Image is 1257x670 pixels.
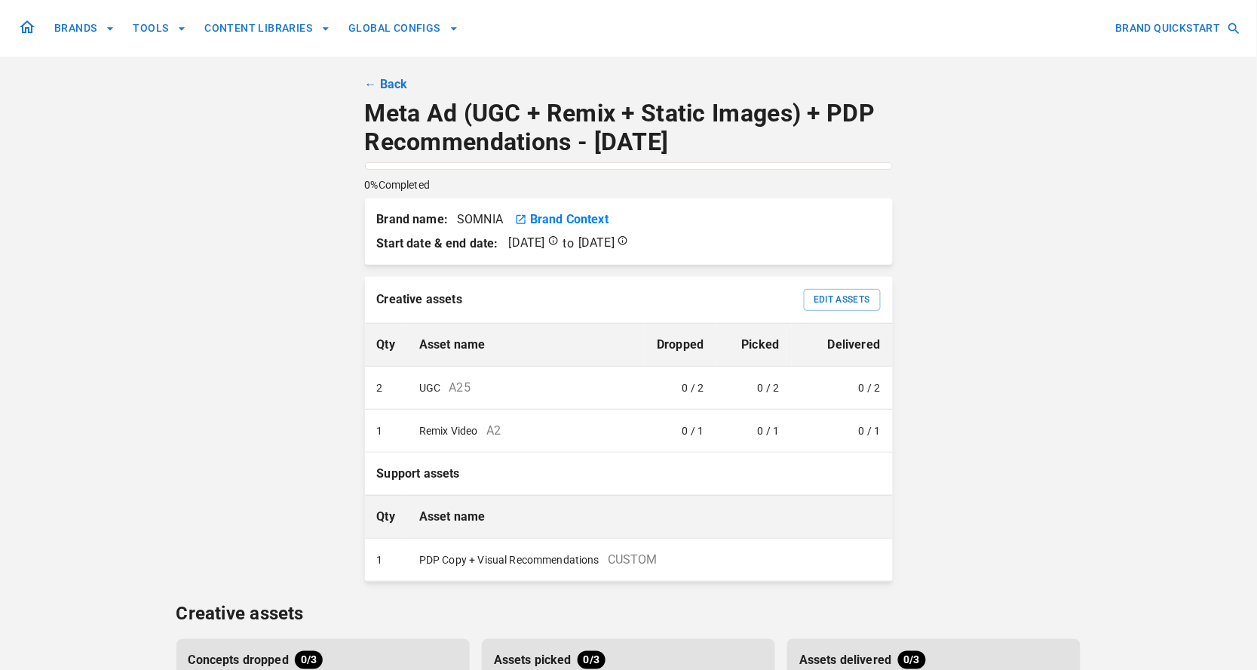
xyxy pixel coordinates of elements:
[365,366,408,409] td: 2
[189,651,289,669] p: Concepts dropped
[716,323,792,366] th: Picked
[645,366,716,409] td: 0 / 2
[365,495,408,538] th: Qty
[645,323,716,366] th: Dropped
[365,75,408,94] a: ← Back
[377,212,455,226] strong: Brand name:
[716,366,792,409] td: 0 / 2
[407,538,892,581] td: PDP Copy + Visual Recommendations
[578,235,615,252] p: [DATE]
[645,409,716,452] td: 0 / 1
[365,409,408,452] td: 1
[48,14,121,42] button: BRANDS
[407,409,645,452] td: Remix Video
[198,14,336,42] button: CONTENT LIBRARIES
[377,211,504,229] p: SOMNIA
[365,277,792,324] th: Creative assets
[792,323,893,366] th: Delivered
[799,651,891,669] p: Assets delivered
[449,380,471,395] span: A25
[509,235,545,252] p: [DATE]
[365,100,893,156] p: Meta Ad (UGC + Remix + Static Images) + PDP Recommendations - [DATE]
[407,495,892,538] th: Asset name
[365,177,431,192] p: 0% Completed
[377,235,498,253] strong: Start date & end date:
[407,323,645,366] th: Asset name
[295,652,323,668] span: 0/3
[578,652,606,668] span: 0/3
[407,366,645,409] td: UGC
[486,423,501,438] span: A2
[608,552,658,567] span: CUSTOM
[377,235,629,253] span: to
[365,538,408,581] td: 1
[176,600,1081,627] p: Creative assets
[804,289,881,311] button: Edit Assets
[494,651,572,669] p: Assets picked
[716,409,792,452] td: 0 / 1
[127,14,192,42] button: TOOLS
[792,409,893,452] td: 0 / 1
[530,211,609,229] a: Brand Context
[792,366,893,409] td: 0 / 2
[365,453,893,496] th: Support assets
[365,323,408,366] th: Qty
[1110,14,1245,42] button: BRAND QUICKSTART
[342,14,464,42] button: GLOBAL CONFIGS
[898,652,926,668] span: 0/3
